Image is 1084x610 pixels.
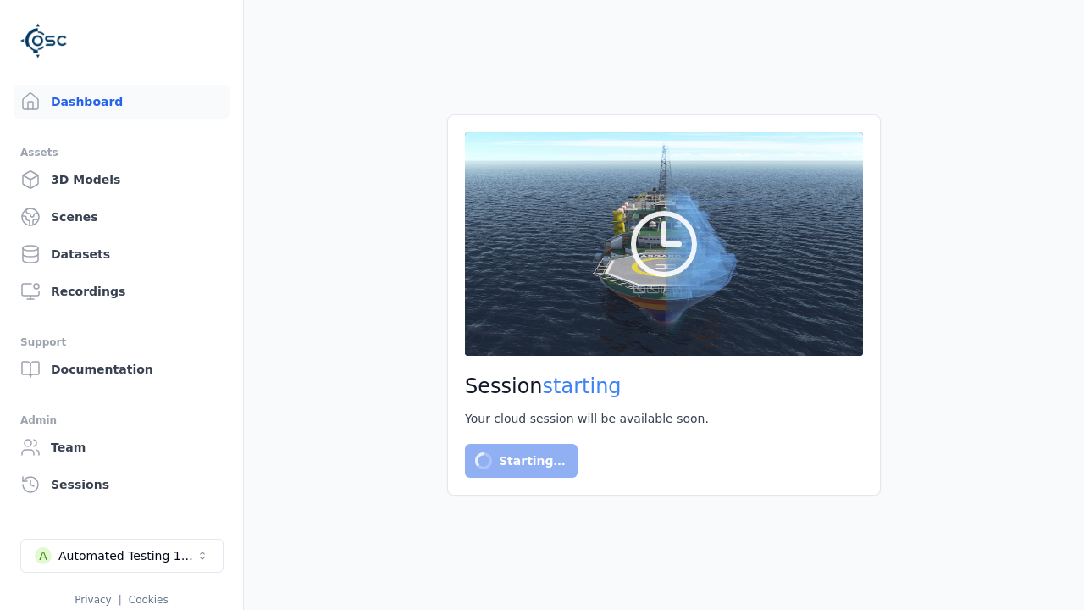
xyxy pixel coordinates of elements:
[465,444,578,478] button: Starting…
[58,547,196,564] div: Automated Testing 1 - Playwright
[20,142,223,163] div: Assets
[119,594,122,606] span: |
[75,594,111,606] a: Privacy
[14,468,230,502] a: Sessions
[20,410,223,430] div: Admin
[14,200,230,234] a: Scenes
[20,332,223,352] div: Support
[14,352,230,386] a: Documentation
[14,163,230,197] a: 3D Models
[465,373,863,400] h2: Session
[14,237,230,271] a: Datasets
[14,85,230,119] a: Dashboard
[543,374,622,398] span: starting
[35,547,52,564] div: A
[20,17,68,64] img: Logo
[465,410,863,427] div: Your cloud session will be available soon.
[14,274,230,308] a: Recordings
[129,594,169,606] a: Cookies
[14,430,230,464] a: Team
[20,539,224,573] button: Select a workspace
